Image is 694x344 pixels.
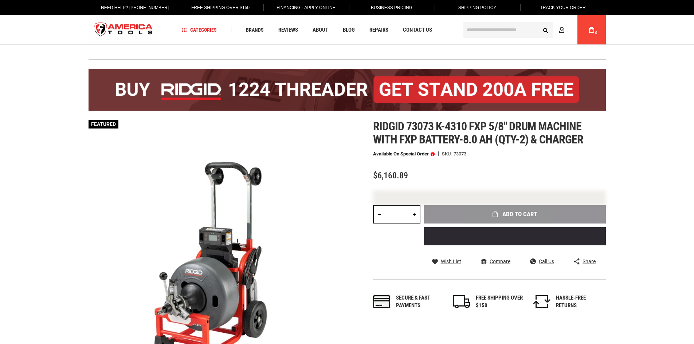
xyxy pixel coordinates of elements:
a: Brands [243,25,267,35]
img: payments [373,295,391,308]
a: Compare [481,258,510,265]
a: Reviews [275,25,301,35]
div: FREE SHIPPING OVER $150 [476,294,523,310]
a: Blog [340,25,358,35]
p: Available on Special Order [373,151,435,157]
span: Compare [490,259,510,264]
span: Ridgid 73073 k-4310 fxp 5/8" drum machine with fxp battery-8.0 ah (qty-2) & charger [373,119,584,146]
span: Brands [246,27,264,32]
span: Wish List [441,259,461,264]
span: Reviews [278,27,298,33]
span: Repairs [369,27,388,33]
span: About [313,27,328,33]
a: Wish List [432,258,461,265]
img: shipping [453,295,470,308]
strong: SKU [442,151,454,156]
a: Call Us [530,258,554,265]
span: Share [583,259,596,264]
img: BOGO: Buy the RIDGID® 1224 Threader (26092), get the 92467 200A Stand FREE! [89,69,606,111]
img: America Tools [89,16,159,44]
span: Categories [182,27,217,32]
a: 0 [585,15,599,44]
span: 0 [595,31,597,35]
span: $6,160.89 [373,170,408,181]
img: returns [533,295,550,308]
span: Blog [343,27,355,33]
a: About [309,25,332,35]
span: Contact Us [403,27,432,33]
span: Shipping Policy [458,5,497,10]
a: Repairs [366,25,392,35]
a: Contact Us [400,25,435,35]
a: Categories [179,25,220,35]
button: Search [539,23,553,37]
div: Secure & fast payments [396,294,443,310]
div: 73073 [454,151,466,156]
a: store logo [89,16,159,44]
span: Call Us [539,259,554,264]
div: HASSLE-FREE RETURNS [556,294,603,310]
